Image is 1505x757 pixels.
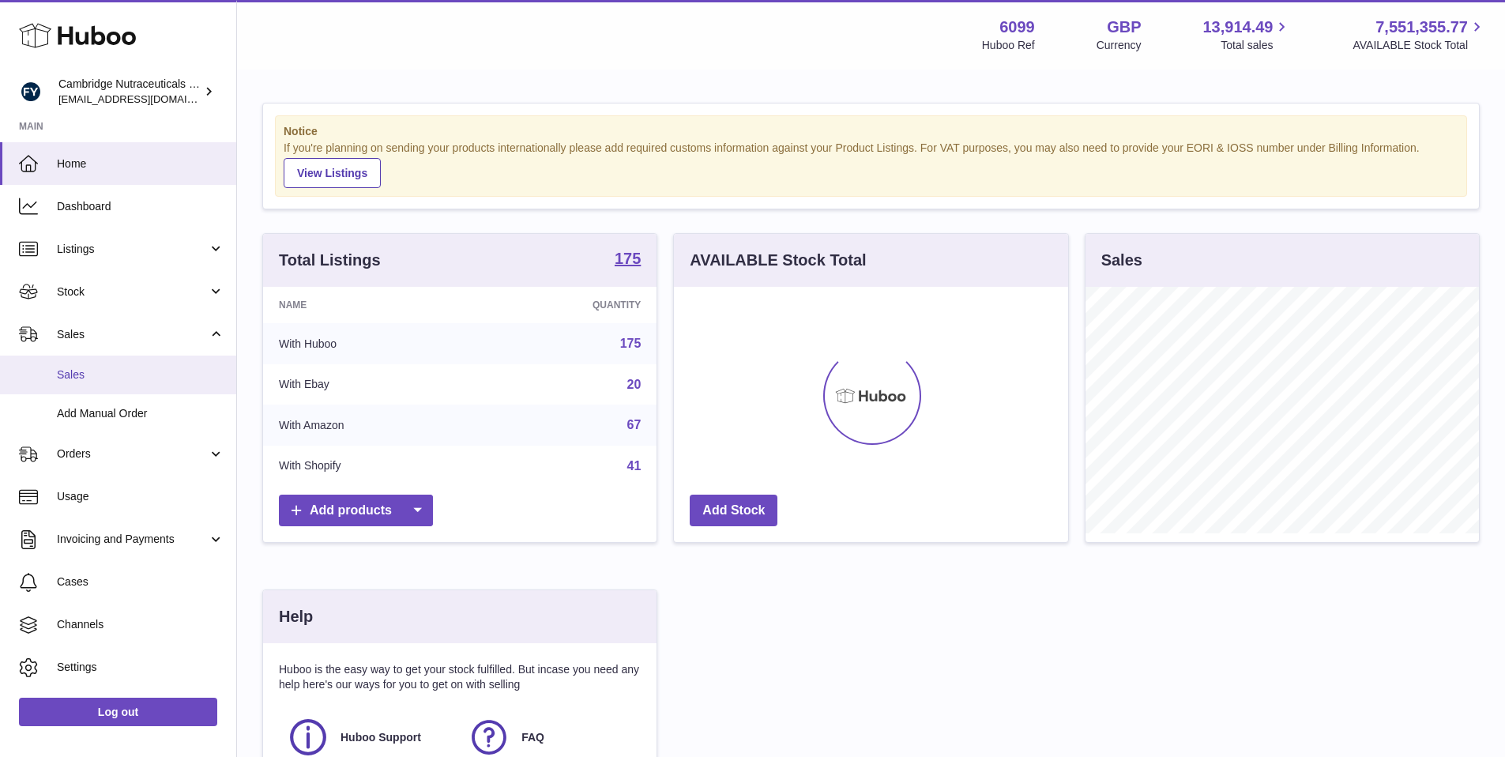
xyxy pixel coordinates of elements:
span: Usage [57,489,224,504]
span: Sales [57,367,224,382]
span: Settings [57,660,224,675]
td: With Ebay [263,364,479,405]
span: Cases [57,574,224,589]
a: 20 [627,378,642,391]
a: 13,914.49 Total sales [1202,17,1291,53]
a: 175 [615,250,641,269]
div: Currency [1097,38,1142,53]
span: Listings [57,242,208,257]
a: 67 [627,418,642,431]
a: View Listings [284,158,381,188]
span: Total sales [1221,38,1291,53]
th: Name [263,287,479,323]
div: If you're planning on sending your products internationally please add required customs informati... [284,141,1458,188]
img: huboo@camnutra.com [19,80,43,104]
span: Dashboard [57,199,224,214]
span: Add Manual Order [57,406,224,421]
span: 13,914.49 [1202,17,1273,38]
p: Huboo is the easy way to get your stock fulfilled. But incase you need any help here's our ways f... [279,662,641,692]
div: Cambridge Nutraceuticals Ltd [58,77,201,107]
span: Huboo Support [341,730,421,745]
a: Add Stock [690,495,777,527]
span: Invoicing and Payments [57,532,208,547]
span: Sales [57,327,208,342]
strong: 175 [615,250,641,266]
h3: AVAILABLE Stock Total [690,250,866,271]
td: With Huboo [263,323,479,364]
strong: GBP [1107,17,1141,38]
strong: Notice [284,124,1458,139]
a: Add products [279,495,433,527]
a: 175 [620,337,642,350]
span: Channels [57,617,224,632]
a: 41 [627,459,642,473]
span: Orders [57,446,208,461]
h3: Sales [1101,250,1142,271]
span: Home [57,156,224,171]
h3: Total Listings [279,250,381,271]
span: [EMAIL_ADDRESS][DOMAIN_NAME] [58,92,232,105]
td: With Shopify [263,446,479,487]
td: With Amazon [263,405,479,446]
h3: Help [279,606,313,627]
span: 7,551,355.77 [1375,17,1468,38]
span: Stock [57,284,208,299]
strong: 6099 [999,17,1035,38]
span: AVAILABLE Stock Total [1353,38,1486,53]
div: Huboo Ref [982,38,1035,53]
span: FAQ [521,730,544,745]
a: Log out [19,698,217,726]
a: 7,551,355.77 AVAILABLE Stock Total [1353,17,1486,53]
th: Quantity [479,287,657,323]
